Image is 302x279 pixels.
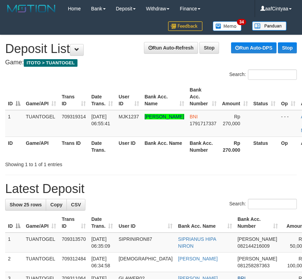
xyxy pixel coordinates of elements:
td: [DEMOGRAPHIC_DATA] [116,253,175,272]
td: 2 [5,253,23,272]
td: TUANTOGEL [23,233,59,253]
span: Show 25 rows [10,202,42,207]
th: Op [278,137,298,156]
a: Run Auto-DPS [231,42,277,53]
th: Trans ID: activate to sort column ascending [59,213,88,233]
th: Bank Acc. Number: activate to sort column ascending [235,213,281,233]
th: Op: activate to sort column ascending [278,84,298,110]
span: 709319314 [62,114,86,119]
span: CSV [71,202,81,207]
span: [DATE] 06:55:41 [91,114,110,126]
img: panduan.png [252,21,287,31]
a: Stop [199,42,219,54]
th: User ID: activate to sort column ascending [116,213,175,233]
a: [PERSON_NAME] [145,114,184,119]
h1: Latest Deposit [5,182,297,196]
td: [DATE] 06:34:58 [88,253,116,272]
a: [PERSON_NAME] [178,256,218,261]
th: Status: activate to sort column ascending [251,84,279,110]
span: [PERSON_NAME] [238,236,277,242]
span: 34 [237,19,246,25]
td: TUANTOGEL [23,110,59,137]
th: ID: activate to sort column descending [5,213,23,233]
div: Showing 1 to 1 of 1 entries [5,158,121,168]
td: SIPRINIRON87 [116,233,175,253]
td: 709312484 [59,253,88,272]
td: 1 [5,110,23,137]
th: Bank Acc. Number: activate to sort column ascending [187,84,219,110]
th: Status [251,137,279,156]
td: - - - [278,110,298,137]
th: Amount: activate to sort column ascending [219,84,251,110]
a: SIPRIANUS HIPA NIRON [178,236,216,249]
th: Bank Acc. Name [142,137,187,156]
th: Trans ID [59,137,88,156]
span: MJK1237 [118,114,139,119]
span: Copy 1791717337 to clipboard [190,121,217,126]
span: BNI [190,114,198,119]
h4: Game: [5,59,297,66]
th: Bank Acc. Name: activate to sort column ascending [142,84,187,110]
a: CSV [66,199,85,211]
th: Game/API [23,137,59,156]
th: Trans ID: activate to sort column ascending [59,84,88,110]
th: Date Trans. [88,137,116,156]
a: Show 25 rows [5,199,46,211]
td: TUANTOGEL [23,253,59,272]
a: Copy [46,199,67,211]
span: ITOTO > TUANTOGEL [24,59,77,67]
td: 1 [5,233,23,253]
img: Feedback.jpg [168,21,202,31]
a: Stop [278,42,297,53]
th: ID: activate to sort column descending [5,84,23,110]
span: Copy [50,202,62,207]
span: Copy 082144216009 to clipboard [238,243,270,249]
th: Date Trans.: activate to sort column ascending [88,84,116,110]
td: [DATE] 06:35:09 [88,233,116,253]
th: User ID: activate to sort column ascending [116,84,142,110]
th: User ID [116,137,142,156]
img: MOTION_logo.png [5,3,58,14]
th: Bank Acc. Number [187,137,219,156]
input: Search: [248,199,297,209]
a: Run Auto-Refresh [144,42,198,54]
th: Game/API: activate to sort column ascending [23,84,59,110]
span: Rp 270,000 [223,114,240,126]
td: 709313570 [59,233,88,253]
img: Button%20Memo.svg [213,21,242,31]
th: Bank Acc. Name: activate to sort column ascending [175,213,235,233]
th: Rp 270.000 [219,137,251,156]
h1: Deposit List [5,42,297,56]
th: Date Trans.: activate to sort column ascending [88,213,116,233]
a: 34 [208,17,247,35]
th: Game/API: activate to sort column ascending [23,213,59,233]
th: ID [5,137,23,156]
label: Search: [229,69,297,80]
span: [PERSON_NAME] [238,256,277,261]
span: Copy 081258287363 to clipboard [238,263,270,268]
label: Search: [229,199,297,209]
input: Search: [248,69,297,80]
